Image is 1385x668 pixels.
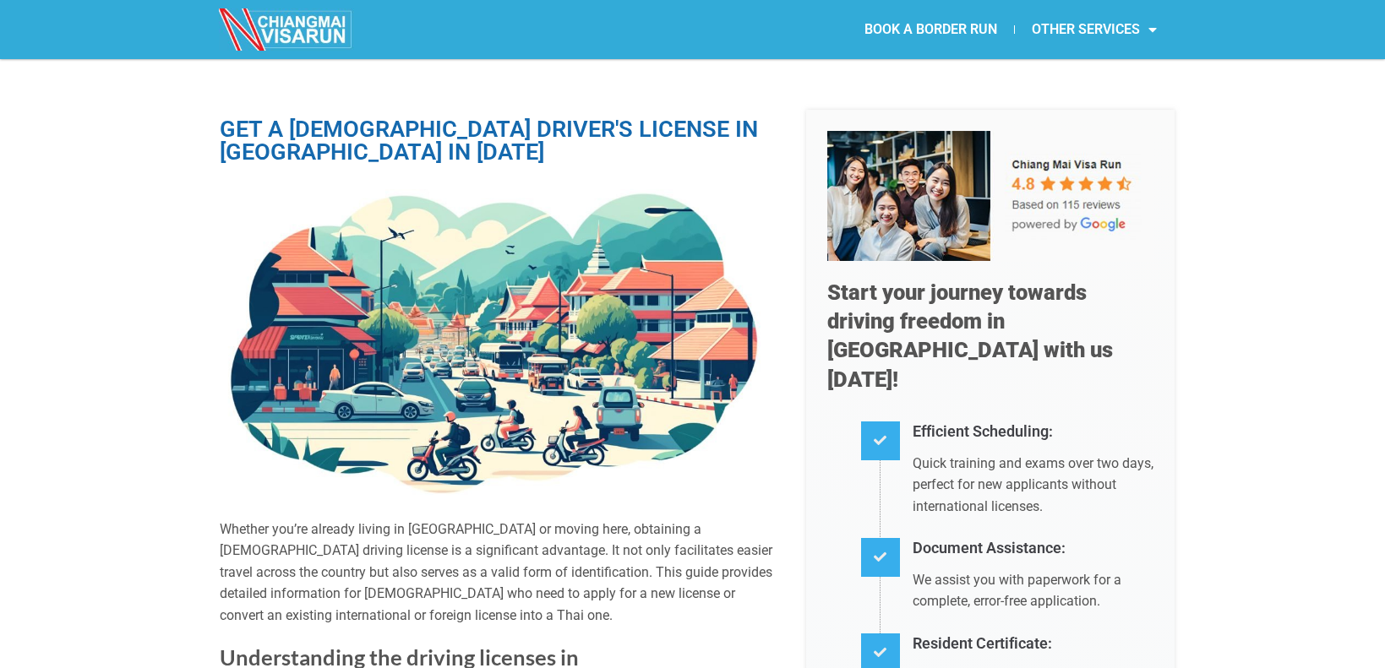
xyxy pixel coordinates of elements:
p: We assist you with paperwork for a complete, error-free application. [913,569,1153,612]
img: Our 5-star team [827,131,1153,261]
p: Whether you’re already living in [GEOGRAPHIC_DATA] or moving here, obtaining a [DEMOGRAPHIC_DATA]... [220,519,781,627]
h4: Efficient Scheduling: [913,420,1153,444]
nav: Menu [692,10,1174,49]
a: OTHER SERVICES [1015,10,1174,49]
h4: Document Assistance: [913,536,1153,561]
h1: GET A [DEMOGRAPHIC_DATA] DRIVER'S LICENSE IN [GEOGRAPHIC_DATA] IN [DATE] [220,118,781,164]
h4: Resident Certificate: [913,632,1153,656]
a: BOOK A BORDER RUN [848,10,1014,49]
p: Quick training and exams over two days, perfect for new applicants without international licenses. [913,453,1153,518]
span: Start your journey towards driving freedom in [GEOGRAPHIC_DATA] with us [DATE]! [827,280,1113,392]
